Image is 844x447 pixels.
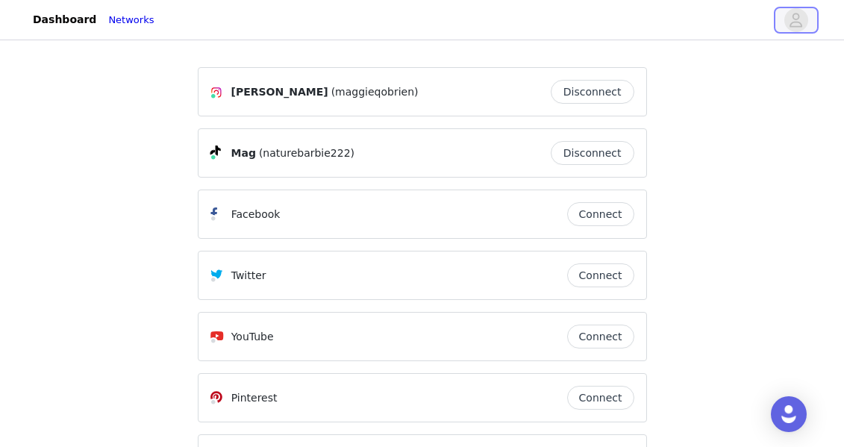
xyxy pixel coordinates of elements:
p: Facebook [231,207,281,222]
div: avatar [789,8,803,32]
a: Networks [108,13,154,28]
button: Connect [567,202,634,226]
button: Connect [567,325,634,348]
p: Pinterest [231,390,278,406]
button: Disconnect [551,80,634,104]
div: Open Intercom Messenger [771,396,807,432]
span: [PERSON_NAME] [231,84,328,100]
span: Mag [231,146,256,161]
span: (naturebarbie222) [259,146,354,161]
a: Dashboard [24,3,105,37]
button: Connect [567,386,634,410]
img: Instagram Icon [210,87,222,99]
button: Connect [567,263,634,287]
span: (maggieqobrien) [331,84,419,100]
p: YouTube [231,329,274,345]
p: Twitter [231,268,266,284]
button: Disconnect [551,141,634,165]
